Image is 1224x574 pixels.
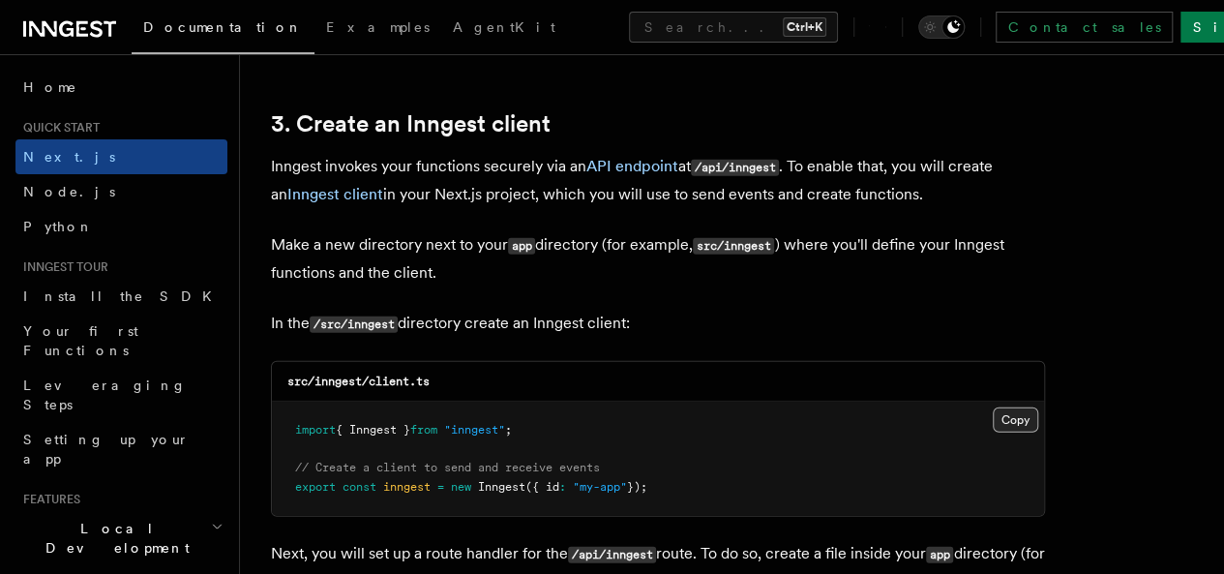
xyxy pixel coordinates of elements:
[15,70,227,105] a: Home
[295,423,336,437] span: import
[23,432,190,467] span: Setting up your app
[15,368,227,422] a: Leveraging Steps
[383,480,431,494] span: inngest
[15,511,227,565] button: Local Development
[559,480,566,494] span: :
[271,310,1045,338] p: In the directory create an Inngest client:
[783,17,826,37] kbd: Ctrl+K
[15,139,227,174] a: Next.js
[23,77,77,97] span: Home
[271,110,551,137] a: 3. Create an Inngest client
[926,547,953,563] code: app
[15,279,227,314] a: Install the SDK
[993,408,1038,433] button: Copy
[451,480,471,494] span: new
[437,480,444,494] span: =
[478,480,525,494] span: Inngest
[691,160,779,176] code: /api/inngest
[143,19,303,35] span: Documentation
[15,120,100,136] span: Quick start
[343,480,376,494] span: const
[271,153,1045,208] p: Inngest invokes your functions securely via an at . To enable that, you will create an in your Ne...
[23,149,115,165] span: Next.js
[568,547,656,563] code: /api/inngest
[15,209,227,244] a: Python
[15,519,211,558] span: Local Development
[271,231,1045,287] p: Make a new directory next to your directory (for example, ) where you'll define your Inngest func...
[15,314,227,368] a: Your first Functions
[15,422,227,476] a: Setting up your app
[15,174,227,209] a: Node.js
[295,461,600,474] span: // Create a client to send and receive events
[505,423,512,437] span: ;
[996,12,1173,43] a: Contact sales
[23,219,94,234] span: Python
[314,6,441,52] a: Examples
[444,423,505,437] span: "inngest"
[15,259,108,275] span: Inngest tour
[693,238,774,255] code: src/inngest
[508,238,535,255] code: app
[287,375,430,388] code: src/inngest/client.ts
[336,423,410,437] span: { Inngest }
[573,480,627,494] span: "my-app"
[23,184,115,199] span: Node.js
[326,19,430,35] span: Examples
[132,6,314,54] a: Documentation
[23,288,224,304] span: Install the SDK
[441,6,567,52] a: AgentKit
[629,12,838,43] button: Search...Ctrl+K
[23,378,187,412] span: Leveraging Steps
[310,317,398,333] code: /src/inngest
[287,185,383,203] a: Inngest client
[453,19,555,35] span: AgentKit
[23,323,138,358] span: Your first Functions
[918,15,965,39] button: Toggle dark mode
[410,423,437,437] span: from
[586,157,678,175] a: API endpoint
[15,492,80,507] span: Features
[295,480,336,494] span: export
[525,480,559,494] span: ({ id
[627,480,647,494] span: });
